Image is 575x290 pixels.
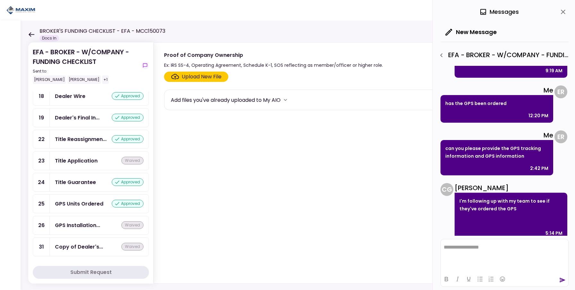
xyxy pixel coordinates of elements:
[102,75,109,84] div: +1
[171,96,281,104] div: Add files you've already uploaded to My AIO
[445,100,548,107] p: has the GPS been ordered
[440,130,553,140] div: Me
[554,130,567,143] div: E R
[475,275,485,284] button: Bullet list
[33,194,149,213] a: 25GPS Units Orderedapproved
[55,243,103,251] div: Copy of Dealer's Warranty
[55,178,96,186] div: Title Guarantee
[33,238,50,256] div: 31
[33,151,149,170] a: 23Title Applicationwaived
[463,275,474,284] button: Underline
[33,266,149,279] button: Submit Request
[441,275,452,284] button: Bold
[452,275,463,284] button: Italic
[33,87,50,105] div: 18
[33,173,149,192] a: 24Title Guaranteeapproved
[112,114,144,121] div: approved
[455,183,567,193] div: [PERSON_NAME]
[281,95,290,105] button: more
[164,51,383,59] div: Proof of Company Ownership
[528,112,548,119] div: 12:20 PM
[33,47,139,84] div: EFA - BROKER - W/COMPANY - FUNDING CHECKLIST
[55,200,103,208] div: GPS Units Ordered
[440,85,553,95] div: Me
[33,87,149,106] a: 18Dealer Wireapproved
[445,145,548,160] p: can you please provide the GPS tracking information and GPS information
[70,268,112,276] div: Submit Request
[33,216,149,235] a: 26GPS Installation Requestedwaived
[33,108,149,127] a: 19Dealer's Final Invoiceapproved
[33,173,50,191] div: 24
[436,50,569,61] div: EFA - BROKER - W/COMPANY - FUNDING CHECKLIST - GPS Units Ordered
[440,183,453,196] div: C G
[39,27,165,35] h1: BROKER'S FUNDING CHECKLIST - EFA - MCC150073
[545,229,562,237] div: 5:14 PM
[164,61,383,69] div: Ex: IRS SS-4, Operating Agreement, Schedule K-1, SOS reflecting as member/officer or higher role.
[182,73,222,81] div: Upload New File
[559,277,566,283] button: send
[33,216,50,234] div: 26
[39,35,59,41] div: Docs In
[441,239,568,271] iframe: Rich Text Area
[55,221,100,229] div: GPS Installation Requested
[67,75,101,84] div: [PERSON_NAME]
[153,42,562,284] div: Proof of Company OwnershipEx: IRS SS-4, Operating Agreement, Schedule K-1, SOS reflecting as memb...
[440,24,502,40] button: New Message
[164,72,228,82] span: Click here to upload the required document
[121,221,144,229] div: waived
[558,6,569,17] button: close
[33,152,50,170] div: 23
[554,85,567,98] div: E R
[112,200,144,207] div: approved
[530,164,548,172] div: 2:42 PM
[33,68,139,74] div: Sent to:
[33,130,50,148] div: 22
[6,5,35,15] img: Partner icon
[459,197,562,213] p: I'm following up with my team to see if they've ordered the GPS
[33,109,50,127] div: 19
[112,135,144,143] div: approved
[121,243,144,250] div: waived
[545,67,562,75] div: 9:19 AM
[33,237,149,256] a: 31Copy of Dealer's Warrantywaived
[497,275,508,284] button: Emojis
[486,275,497,284] button: Numbered list
[55,157,98,165] div: Title Application
[33,75,66,84] div: [PERSON_NAME]
[141,62,149,69] button: show-messages
[55,92,85,100] div: Dealer Wire
[55,135,107,143] div: Title Reassignment
[33,130,149,149] a: 22Title Reassignmentapproved
[112,92,144,100] div: approved
[55,114,100,122] div: Dealer's Final Invoice
[112,178,144,186] div: approved
[121,157,144,164] div: waived
[33,195,50,213] div: 25
[479,7,519,17] div: Messages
